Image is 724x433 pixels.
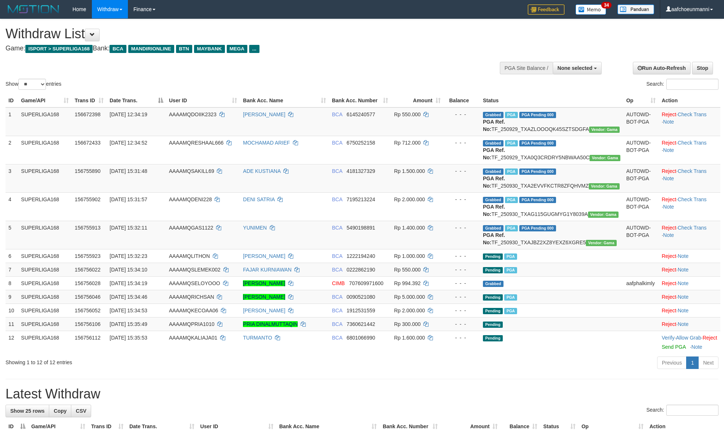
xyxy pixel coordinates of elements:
a: Check Trans [678,168,707,174]
td: TF_250930_TXA2EVVFKCTR8ZFQHVMZ [480,164,623,192]
span: 156672433 [75,140,100,146]
a: Stop [692,62,713,74]
span: Copy 6750252158 to clipboard [347,140,375,146]
span: BCA [332,225,342,231]
span: Vendor URL: https://trx31.1velocity.biz [589,155,620,161]
span: Grabbed [483,225,503,231]
span: Pending [483,267,503,273]
a: Reject [662,253,676,259]
th: User ID: activate to sort column ascending [166,94,240,107]
a: TURMANTO [243,335,272,341]
span: AAAAMQGAS1122 [169,225,214,231]
a: Next [698,356,718,369]
span: AAAAMQPRIA1010 [169,321,215,327]
span: ISPORT > SUPERLIGA168 [25,45,93,53]
a: Note [678,280,689,286]
span: 156756112 [75,335,100,341]
span: PGA Pending [519,168,556,175]
span: BCA [332,196,342,202]
a: PRIA DINALMUTTAQIN [243,321,298,327]
span: 156755913 [75,225,100,231]
a: Copy [49,405,71,417]
span: Grabbed [483,281,503,287]
td: · [659,276,720,290]
div: - - - [447,111,477,118]
td: · · [659,221,720,249]
span: AAAAMQKALIAJA01 [169,335,218,341]
td: · [659,249,720,263]
span: AAAAMQKECOAA06 [169,308,218,313]
span: Copy 0222862190 to clipboard [347,267,375,273]
span: CSV [76,408,86,414]
span: Rp 1.000.000 [394,253,425,259]
span: MANDIRIONLINE [128,45,174,53]
td: 2 [6,136,18,164]
span: Rp 550.000 [394,267,420,273]
td: · · [659,331,720,354]
span: Vendor URL: https://trx31.1velocity.biz [586,240,617,246]
h1: Withdraw List [6,26,475,41]
a: Note [663,119,674,125]
span: BCA [332,335,342,341]
td: 5 [6,221,18,249]
span: Show 25 rows [10,408,44,414]
span: BCA [332,253,342,259]
span: 156755902 [75,196,100,202]
span: [DATE] 15:32:23 [110,253,147,259]
div: - - - [447,266,477,273]
a: Note [678,267,689,273]
span: Copy 0090521080 to clipboard [347,294,375,300]
span: Copy 7195213224 to clipboard [347,196,375,202]
span: Marked by aafsoycanthlai [505,168,518,175]
div: - - - [447,139,477,146]
span: Copy 6145240577 to clipboard [347,111,375,117]
a: Check Trans [678,196,707,202]
span: Copy 707609971600 to clipboard [349,280,383,286]
div: PGA Site Balance / [500,62,553,74]
a: Verify [662,335,674,341]
span: 156756052 [75,308,100,313]
input: Search: [666,405,718,416]
span: 156755890 [75,168,100,174]
span: [DATE] 15:31:57 [110,196,147,202]
span: 156672398 [75,111,100,117]
td: · [659,263,720,276]
span: Pending [483,308,503,314]
td: 12 [6,331,18,354]
td: SUPERLIGA168 [18,107,72,136]
td: SUPERLIGA168 [18,304,72,317]
span: Rp 5.000.000 [394,294,425,300]
span: BTN [176,45,192,53]
span: [DATE] 12:34:19 [110,111,147,117]
span: Rp 712.000 [394,140,420,146]
span: Rp 994.392 [394,280,420,286]
th: Amount: activate to sort column ascending [391,94,443,107]
span: [DATE] 15:34:19 [110,280,147,286]
td: SUPERLIGA168 [18,276,72,290]
a: ADE KUSTIANA [243,168,280,174]
span: Pending [483,294,503,301]
span: AAAAMQSELOYOOO [169,280,220,286]
a: Reject [662,111,676,117]
a: Previous [657,356,687,369]
span: Grabbed [483,112,503,118]
th: ID [6,94,18,107]
td: TF_250929_TXA0Q3CRDRY5NBWAA50C [480,136,623,164]
a: Note [691,344,702,350]
span: Copy 4181327329 to clipboard [347,168,375,174]
span: AAAAMQLITHON [169,253,210,259]
div: - - - [447,293,477,301]
h1: Latest Withdraw [6,387,718,401]
a: Reject [662,196,676,202]
span: Copy 7360621442 to clipboard [347,321,375,327]
label: Search: [646,405,718,416]
b: PGA Ref. No: [483,119,505,132]
span: Copy [54,408,67,414]
a: Note [678,308,689,313]
td: aafphalkimly [623,276,659,290]
span: None selected [558,65,592,71]
span: Copy 1222194240 to clipboard [347,253,375,259]
td: 10 [6,304,18,317]
span: BCA [332,168,342,174]
span: Copy 1912531559 to clipboard [347,308,375,313]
